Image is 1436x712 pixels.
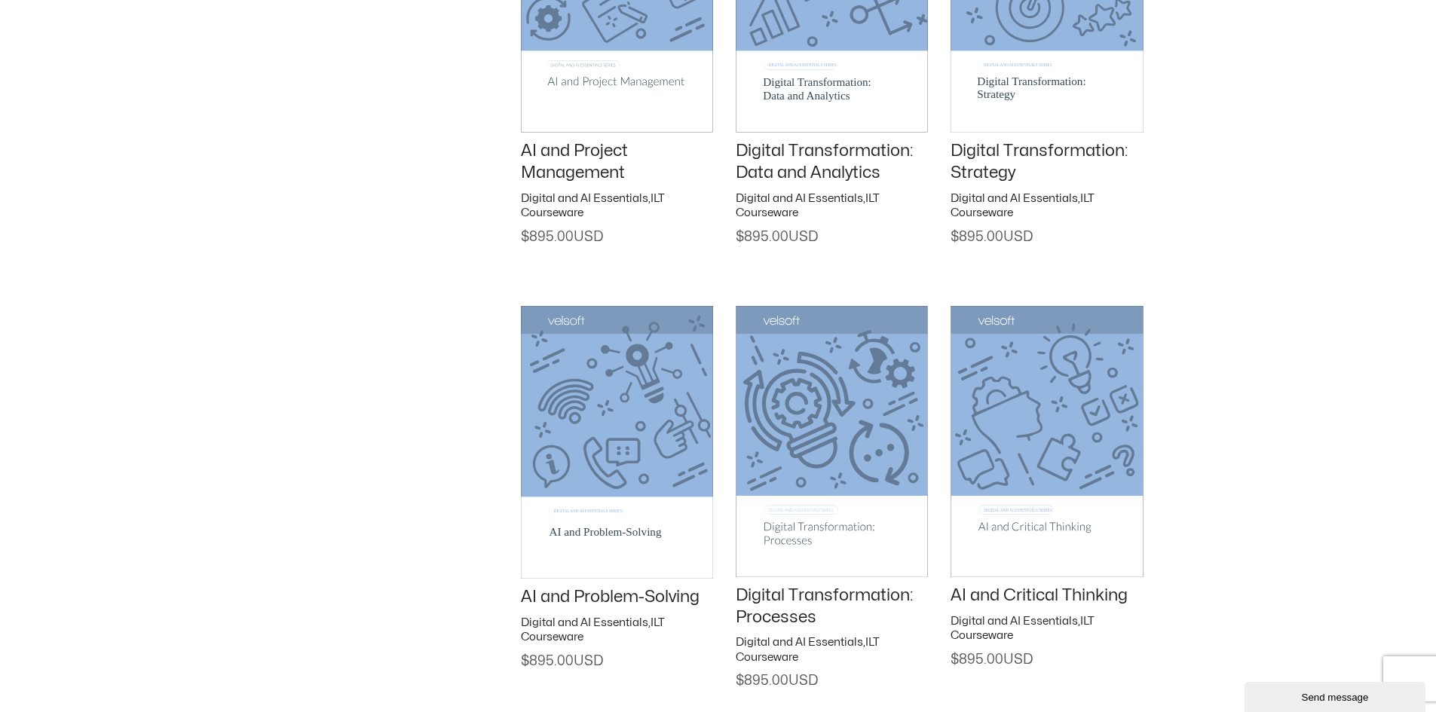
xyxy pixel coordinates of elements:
[951,653,959,666] span: $
[521,142,628,181] a: AI and Project Management
[951,193,1078,204] a: Digital and AI Essentials
[736,637,880,663] a: ILT Courseware
[951,587,1128,604] a: AI and Critical Thinking
[521,193,648,204] a: Digital and AI Essentials
[951,614,1143,643] h2: ,
[736,635,928,665] h2: ,
[951,231,1033,243] span: 895.00
[521,231,529,243] span: $
[951,231,959,243] span: $
[736,231,744,243] span: $
[736,193,863,204] a: Digital and AI Essentials
[736,142,913,181] a: Digital Transformation: Data and Analytics
[736,674,818,687] span: 895.00
[736,674,744,687] span: $
[951,191,1143,221] h2: ,
[521,655,529,668] span: $
[521,231,603,243] span: 895.00
[951,616,1078,627] a: Digital and AI Essentials
[736,191,928,221] h2: ,
[736,637,863,648] a: Digital and AI Essentials
[1245,679,1428,712] iframe: chat widget
[521,616,713,645] h2: ,
[521,588,700,605] a: AI and Problem-Solving
[736,231,818,243] span: 895.00
[951,653,1033,666] span: 895.00
[521,191,713,221] h2: ,
[521,655,603,668] span: 895.00
[736,587,913,625] a: Digital Transformation: Processes
[521,617,648,628] a: Digital and AI Essentials
[951,142,1128,181] a: Digital Transformation: Strategy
